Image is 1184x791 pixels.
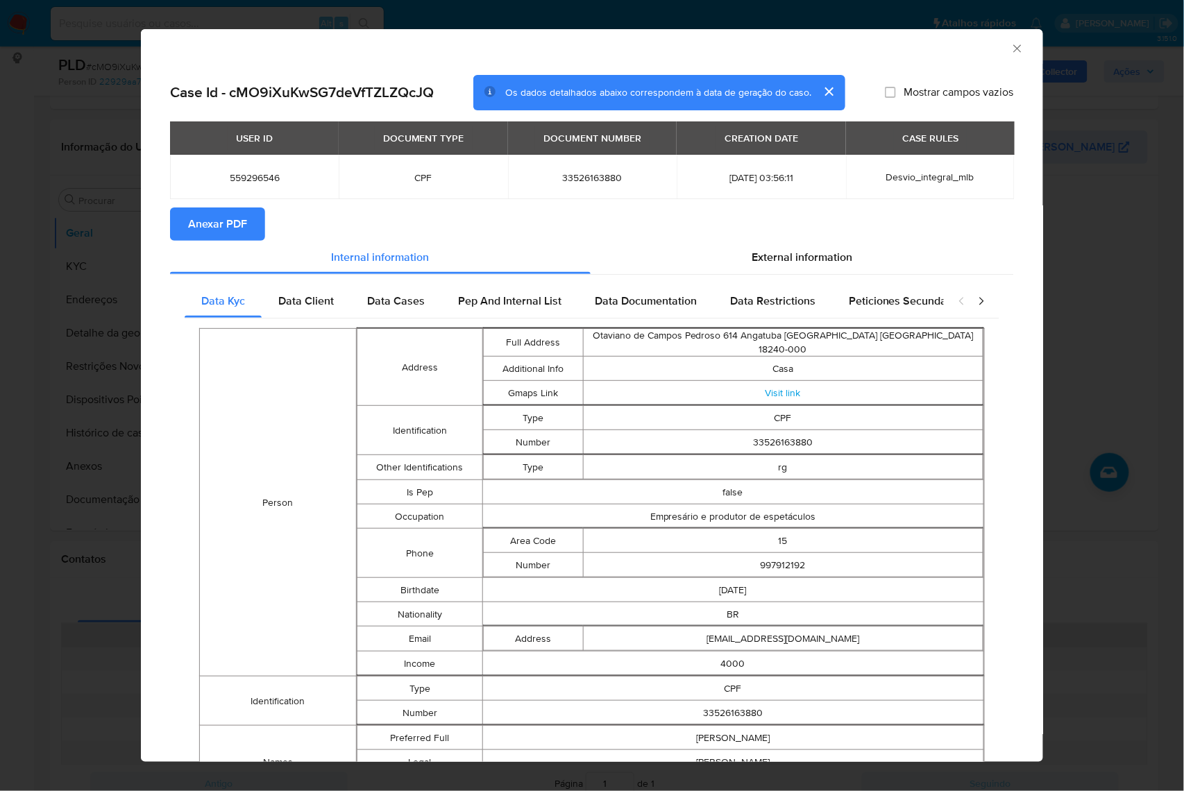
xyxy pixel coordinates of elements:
td: Birthdate [357,578,483,602]
td: rg [583,455,983,479]
span: Peticiones Secundarias [849,293,966,309]
button: Anexar PDF [170,207,265,241]
td: Number [483,430,583,454]
td: false [482,480,983,504]
td: Area Code [483,529,583,553]
span: Pep And Internal List [458,293,561,309]
span: Os dados detalhados abaixo correspondem à data de geração do caso. [505,85,812,99]
td: Casa [583,357,983,381]
span: 33526163880 [525,171,660,184]
td: [PERSON_NAME] [482,726,983,750]
td: Legal [357,750,483,774]
span: Desvio_integral_mlb [886,170,974,184]
td: Email [357,627,483,652]
td: BR [482,602,983,627]
td: 15 [583,529,983,553]
td: Person [200,329,357,677]
span: Data Documentation [595,293,697,309]
div: CREATION DATE [716,126,806,150]
td: Preferred Full [357,726,483,750]
span: Data Cases [367,293,425,309]
td: 33526163880 [482,701,983,725]
span: 559296546 [187,171,322,184]
span: External information [752,249,853,265]
td: Empresário e produtor de espetáculos [482,504,983,529]
td: Number [483,553,583,577]
div: DOCUMENT NUMBER [535,126,650,150]
a: Visit link [766,386,801,400]
td: Additional Info [483,357,583,381]
td: 4000 [482,652,983,676]
td: Identification [357,406,483,455]
td: Occupation [357,504,483,529]
div: CASE RULES [894,126,967,150]
td: [DATE] [482,578,983,602]
div: Detailed internal info [185,284,944,318]
div: DOCUMENT TYPE [375,126,473,150]
td: CPF [583,406,983,430]
td: Number [357,701,483,725]
td: 997912192 [583,553,983,577]
td: [EMAIL_ADDRESS][DOMAIN_NAME] [583,627,983,651]
span: [DATE] 03:56:11 [693,171,829,184]
td: Other Identifications [357,455,483,480]
td: Otaviano de Campos Pedroso 614 Angatuba [GEOGRAPHIC_DATA] [GEOGRAPHIC_DATA] 18240-000 [583,329,983,357]
td: Type [483,455,583,479]
span: Internal information [332,249,430,265]
div: closure-recommendation-modal [141,29,1043,762]
td: Type [483,406,583,430]
td: Address [357,329,483,406]
div: USER ID [228,126,281,150]
h2: Case Id - cMO9iXuKwSG7deVfTZLZQcJQ [170,83,434,101]
td: Identification [200,677,357,726]
td: Address [483,627,583,651]
td: CPF [482,677,983,701]
td: [PERSON_NAME] [482,750,983,774]
span: Mostrar campos vazios [904,85,1014,99]
td: Nationality [357,602,483,627]
td: 33526163880 [583,430,983,454]
td: Income [357,652,483,676]
span: Data Client [278,293,334,309]
button: Fechar a janela [1010,42,1023,54]
input: Mostrar campos vazios [885,87,896,98]
td: Gmaps Link [483,381,583,405]
span: CPF [355,171,491,184]
span: Anexar PDF [188,209,247,239]
span: Data Restrictions [730,293,815,309]
td: Full Address [483,329,583,357]
div: Detailed info [170,241,1014,274]
td: Phone [357,529,483,578]
span: Data Kyc [201,293,245,309]
td: Type [357,677,483,701]
button: cerrar [812,75,845,108]
td: Is Pep [357,480,483,504]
